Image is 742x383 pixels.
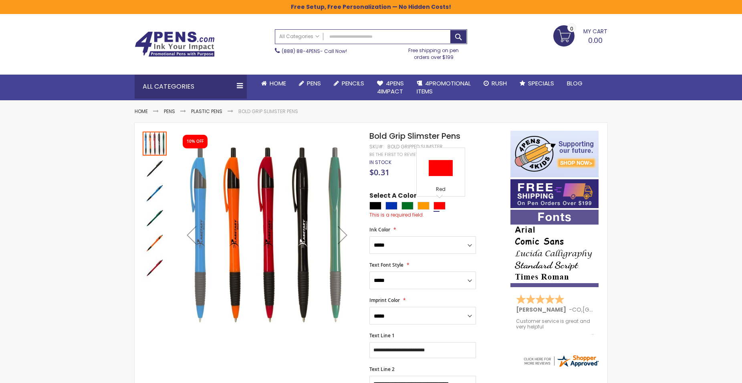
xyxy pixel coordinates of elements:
a: Be the first to review this product [369,152,454,158]
div: 10% OFF [187,139,204,144]
div: Bold Grip Slimster Pens [143,230,167,255]
span: Text Font Style [369,261,403,268]
a: Pencils [327,75,371,92]
span: Imprint Color [369,297,400,304]
span: Ink Color [369,226,390,233]
a: Specials [513,75,561,92]
a: Rush [477,75,513,92]
span: Pens [307,79,321,87]
a: Home [135,108,148,115]
span: Bold Grip Slimster Pens [369,130,460,142]
li: Bold Grip Slimster Pens [238,108,298,115]
div: Bold Grip Slimster Pens [143,180,167,205]
a: 4pens.com certificate URL [522,363,599,370]
a: 4Pens4impact [371,75,410,101]
div: Bold Grip Slimster Promotional Pens [143,131,167,156]
span: 0 [570,25,573,32]
a: (888) 88-4PENS [282,48,320,55]
span: CO [572,306,581,314]
a: Blog [561,75,589,92]
span: Specials [528,79,554,87]
a: Pens [164,108,175,115]
div: All Categories [135,75,247,99]
div: Bold Grip Slimster Pens [143,255,167,280]
span: 4PROMOTIONAL ITEMS [417,79,471,95]
span: Text Line 1 [369,332,395,339]
div: Previous [175,131,208,339]
a: 0.00 0 [553,25,607,45]
a: Plastic Pens [191,108,222,115]
iframe: Google Customer Reviews [676,361,742,383]
span: In stock [369,159,391,166]
a: Home [255,75,292,92]
span: [PERSON_NAME] [516,306,569,314]
div: Free shipping on pen orders over $199 [400,44,468,60]
div: Availability [369,159,391,166]
div: Customer service is great and very helpful [516,318,594,336]
img: 4pens 4 kids [510,131,599,177]
span: Rush [492,79,507,87]
img: font-personalization-examples [510,210,599,287]
a: All Categories [275,30,323,43]
div: Bold Grip Slimster Pens [143,156,167,180]
img: Bold Grip Slimster Pens [143,156,167,180]
img: Bold Grip Slimster Pens [143,206,167,230]
span: 4Pens 4impact [377,79,404,95]
span: - , [569,306,641,314]
div: Blue [385,202,397,210]
span: - Call Now! [282,48,347,55]
span: [GEOGRAPHIC_DATA] [583,306,641,314]
img: Free shipping on orders over $199 [510,179,599,208]
span: Select A Color [369,191,417,202]
div: Green [401,202,413,210]
span: Text Line 2 [369,366,395,373]
img: Bold Grip Slimster Pens [143,231,167,255]
img: Bold Grip Slimster Pens [143,256,167,280]
img: 4Pens Custom Pens and Promotional Products [135,31,215,57]
a: Pens [292,75,327,92]
img: Bold Grip Slimster Pens [143,181,167,205]
span: Blog [567,79,583,87]
a: 4PROMOTIONALITEMS [410,75,477,101]
span: $0.31 [369,167,389,178]
div: Orange [417,202,429,210]
div: Red [434,202,446,210]
img: 4pens.com widget logo [522,354,599,368]
span: All Categories [279,33,319,40]
span: Pencils [342,79,364,87]
img: Bold Grip Slimster Promotional Pens [175,142,359,326]
div: Next [327,131,359,339]
span: 0.00 [588,35,603,45]
span: Home [270,79,286,87]
div: Red [419,186,463,194]
div: Black [369,202,381,210]
div: Bold Grip Slimster Pens [143,205,167,230]
div: This is a required field. [369,212,502,218]
div: Bold Gripped Slimster [387,144,443,150]
strong: SKU [369,143,384,150]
